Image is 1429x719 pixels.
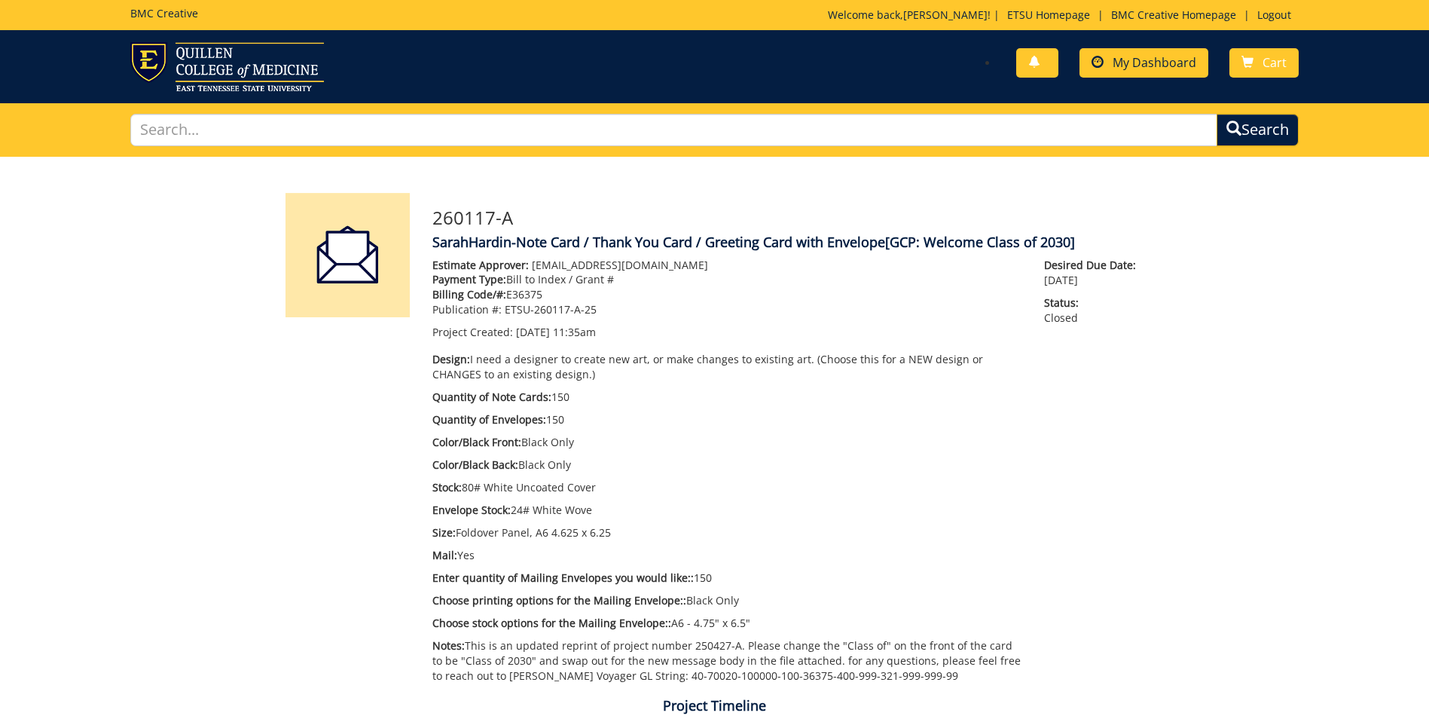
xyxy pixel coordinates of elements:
a: Logout [1250,8,1299,22]
p: Foldover Panel, A6 4.625 x 6.25 [432,525,1022,540]
span: Quantity of Envelopes: [432,412,546,427]
a: [PERSON_NAME] [903,8,988,22]
span: Color/Black Back: [432,457,518,472]
p: Black Only [432,457,1022,473]
p: Yes [432,548,1022,563]
span: Enter quantity of Mailing Envelopes you would like:: [432,571,694,585]
h3: 260117-A [432,208,1144,228]
input: Search... [130,114,1217,146]
p: 150 [432,412,1022,427]
p: Closed [1044,295,1144,326]
span: Notes: [432,638,465,653]
p: 80# White Uncoated Cover [432,480,1022,495]
p: Black Only [432,435,1022,450]
span: Status: [1044,295,1144,311]
p: 150 [432,571,1022,586]
p: E36375 [432,287,1022,302]
span: Size: [432,525,456,540]
h5: BMC Creative [130,8,198,19]
span: [DATE] 11:35am [516,325,596,339]
span: Design: [432,352,470,366]
p: This is an updated reprint of project number 250427-A. Please change the "Class of" on the front ... [432,638,1022,684]
span: Envelope Stock: [432,503,511,517]
p: Welcome back, ! | | | [828,8,1299,23]
a: My Dashboard [1079,48,1208,78]
h4: SarahHardin-Note Card / Thank You Card / Greeting Card with Envelope [432,235,1144,250]
span: Payment Type: [432,272,506,286]
span: My Dashboard [1113,54,1196,71]
h4: Project Timeline [274,699,1156,714]
span: Estimate Approver: [432,258,529,272]
a: ETSU Homepage [1000,8,1098,22]
p: A6 - 4.75" x 6.5" [432,616,1022,631]
span: Publication #: [432,302,502,317]
span: Stock: [432,480,462,494]
span: Billing Code/#: [432,287,506,301]
p: [EMAIL_ADDRESS][DOMAIN_NAME] [432,258,1022,273]
a: BMC Creative Homepage [1104,8,1244,22]
span: ETSU-260117-A-25 [505,302,597,317]
p: Black Only [432,593,1022,608]
p: 24# White Wove [432,503,1022,518]
p: Bill to Index / Grant # [432,272,1022,287]
span: Choose printing options for the Mailing Envelope:: [432,593,686,607]
span: Cart [1263,54,1287,71]
span: Mail: [432,548,457,562]
span: Desired Due Date: [1044,258,1144,273]
p: I need a designer to create new art, or make changes to existing art. (Choose this for a NEW desi... [432,352,1022,382]
p: [DATE] [1044,258,1144,288]
a: Cart [1229,48,1299,78]
span: Quantity of Note Cards: [432,390,551,404]
img: ETSU logo [130,42,324,91]
img: Product featured image [285,193,410,317]
span: Project Created: [432,325,513,339]
p: 150 [432,390,1022,405]
span: [GCP: Welcome Class of 2030] [885,233,1075,251]
span: Color/Black Front: [432,435,521,449]
span: Choose stock options for the Mailing Envelope:: [432,616,671,630]
button: Search [1217,114,1299,146]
